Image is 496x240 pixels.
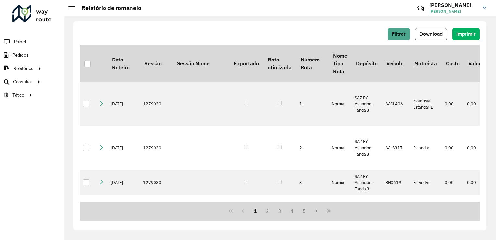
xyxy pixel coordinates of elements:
[274,205,286,217] button: 3
[107,82,140,126] td: [DATE]
[429,8,478,14] span: [PERSON_NAME]
[107,195,140,239] td: [DATE]
[296,82,329,126] td: 1
[464,195,485,239] td: 0,00
[382,170,410,195] td: BNX619
[352,195,382,239] td: SAZ PY Asunción - Tanda 3
[410,82,441,126] td: Motorista Estandar 1
[441,126,464,170] td: 0,00
[310,205,323,217] button: Next Page
[329,45,352,82] th: Nome Tipo Rota
[140,126,172,170] td: 1279030
[414,1,428,15] a: Contato Rápido
[140,170,172,195] td: 1279030
[352,45,382,82] th: Depósito
[410,45,441,82] th: Motorista
[14,38,26,45] span: Painel
[382,195,410,239] td: AALU111
[429,2,478,8] h3: [PERSON_NAME]
[382,82,410,126] td: AACL406
[441,195,464,239] td: 0,00
[441,170,464,195] td: 0,00
[140,82,172,126] td: 1279030
[464,126,485,170] td: 0,00
[107,45,140,82] th: Data Roteiro
[352,170,382,195] td: SAZ PY Asunción - Tanda 3
[140,195,172,239] td: 1279030
[329,170,352,195] td: Normal
[13,65,33,72] span: Relatórios
[392,31,406,37] span: Filtrar
[419,31,443,37] span: Download
[296,195,329,239] td: 4
[296,126,329,170] td: 2
[296,170,329,195] td: 3
[410,126,441,170] td: Estandar
[13,78,33,85] span: Consultas
[249,205,262,217] button: 1
[441,45,464,82] th: Custo
[75,5,141,12] h2: Relatório de romaneio
[296,45,329,82] th: Número Rota
[352,126,382,170] td: SAZ PY Asunción - Tanda 3
[12,52,29,59] span: Pedidos
[464,82,485,126] td: 0,00
[382,126,410,170] td: AALS317
[415,28,447,40] button: Download
[388,28,410,40] button: Filtrar
[464,170,485,195] td: 0,00
[263,45,296,82] th: Rota otimizada
[410,195,441,239] td: Motorista Estandar
[298,205,311,217] button: 5
[12,92,24,99] span: Tático
[261,205,274,217] button: 2
[107,170,140,195] td: [DATE]
[441,82,464,126] td: 0,00
[464,45,485,82] th: Valor
[172,45,229,82] th: Sessão Nome
[352,82,382,126] td: SAZ PY Asunción - Tanda 3
[140,45,172,82] th: Sessão
[323,205,335,217] button: Last Page
[107,126,140,170] td: [DATE]
[329,195,352,239] td: Normal
[329,82,352,126] td: Normal
[456,31,476,37] span: Imprimir
[410,170,441,195] td: Estandar
[329,126,352,170] td: Normal
[452,28,480,40] button: Imprimir
[382,45,410,82] th: Veículo
[286,205,298,217] button: 4
[229,45,263,82] th: Exportado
